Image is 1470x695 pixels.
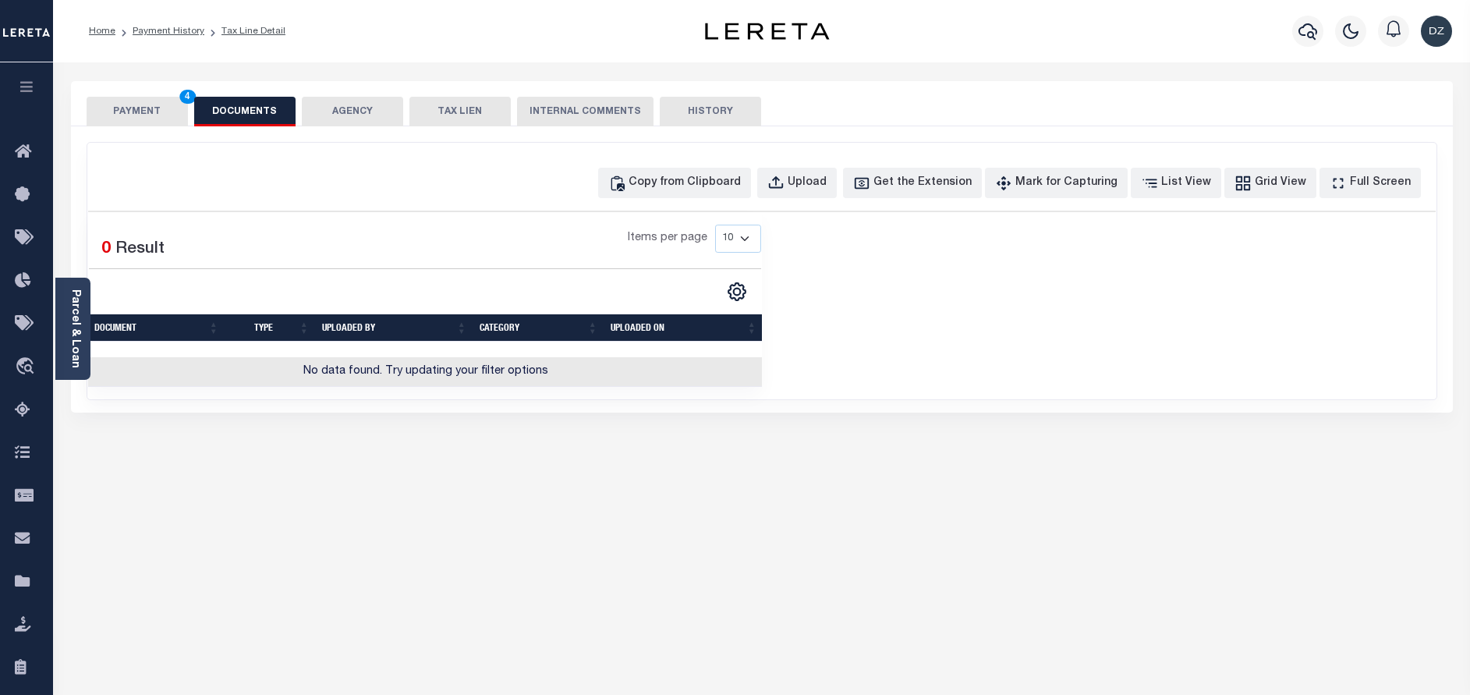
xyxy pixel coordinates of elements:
[316,314,473,342] th: UPLOADED BY: activate to sort column ascending
[1131,168,1221,198] button: List View
[87,97,188,126] button: PAYMENT
[1421,16,1452,47] img: svg+xml;base64,PHN2ZyB4bWxucz0iaHR0cDovL3d3dy53My5vcmcvMjAwMC9zdmciIHBvaW50ZXItZXZlbnRzPSJub25lIi...
[1224,168,1316,198] button: Grid View
[115,237,165,262] label: Result
[1319,168,1421,198] button: Full Screen
[598,168,751,198] button: Copy from Clipboard
[629,175,741,192] div: Copy from Clipboard
[88,357,763,388] td: No data found. Try updating your filter options
[1015,175,1118,192] div: Mark for Capturing
[15,357,40,378] i: travel_explore
[705,23,830,40] img: logo-dark.svg
[660,97,761,126] button: HISTORY
[133,27,204,36] a: Payment History
[88,314,225,342] th: Document: activate to sort column ascending
[194,97,296,126] button: DOCUMENTS
[517,97,654,126] button: INTERNAL COMMENTS
[604,314,763,342] th: UPLOADED ON: activate to sort column ascending
[628,230,707,247] span: Items per page
[409,97,511,126] button: TAX LIEN
[221,27,285,36] a: Tax Line Detail
[1255,175,1306,192] div: Grid View
[757,168,837,198] button: Upload
[788,175,827,192] div: Upload
[225,314,316,342] th: TYPE: activate to sort column ascending
[69,289,80,368] a: Parcel & Loan
[1350,175,1411,192] div: Full Screen
[89,27,115,36] a: Home
[473,314,604,342] th: CATEGORY: activate to sort column ascending
[302,97,403,126] button: AGENCY
[101,241,111,257] span: 0
[1161,175,1211,192] div: List View
[179,90,196,104] span: 4
[843,168,982,198] button: Get the Extension
[985,168,1128,198] button: Mark for Capturing
[873,175,972,192] div: Get the Extension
